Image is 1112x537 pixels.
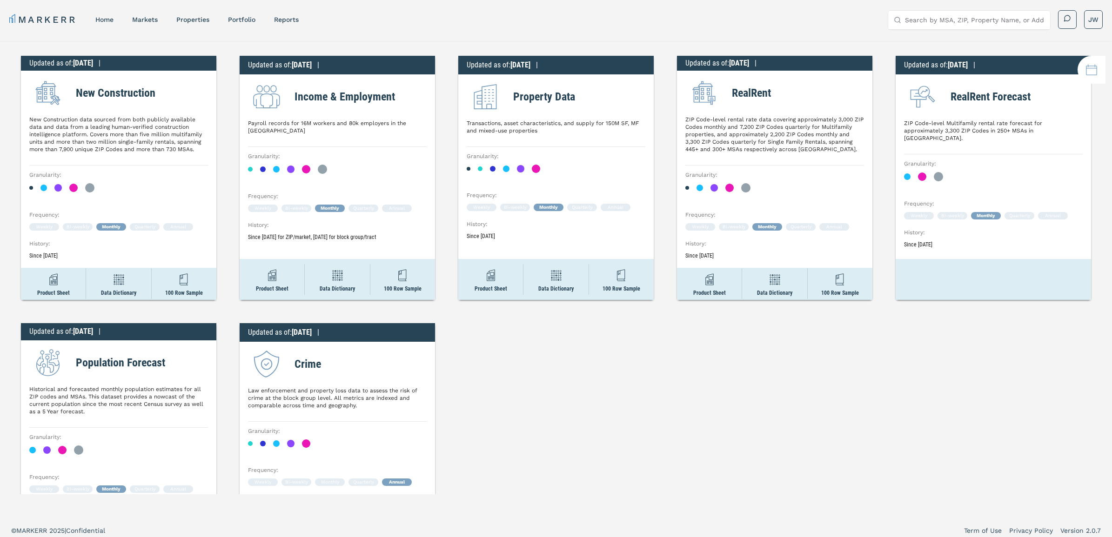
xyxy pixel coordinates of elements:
h3: Granularity : [29,433,208,441]
img: Income & Employment [248,78,285,115]
div: Weekly [685,223,715,231]
h3: Granularity : [248,427,427,435]
p: New Construction data sourced from both publicly available data and data from a leading human-ver... [29,116,208,153]
h2: Income & Employment [295,88,395,105]
img: Crime [248,345,285,383]
p: Data Dictionary [538,285,574,292]
span: [DATE] [292,328,312,337]
input: Search by MSA, ZIP, Property Name, or Address [905,11,1045,29]
img: sheet [45,271,62,288]
h3: History : [467,220,645,228]
h3: Frequency : [904,200,1083,207]
img: dict [548,267,564,284]
div: Quarterly [1005,212,1034,219]
div: Weekly [467,204,496,211]
h3: Granularity : [685,171,864,179]
p: Product Sheet [475,285,507,292]
img: New Construction [29,74,67,112]
h3: Frequency : [685,211,864,219]
h3: Frequency : [248,466,427,474]
p: Product Sheet [693,290,726,296]
p: 100 Row Sample [165,290,203,296]
p: Data Dictionary [320,285,355,292]
img: sample [831,271,848,288]
p: 100 Row Sample [821,290,859,296]
div: Annual [601,204,630,211]
div: Annual [382,478,412,486]
img: sheet [482,267,499,284]
a: markets [132,16,158,23]
div: Weekly [29,223,59,231]
img: dict [329,267,346,284]
div: | [99,58,100,69]
button: JW [1084,10,1103,29]
h3: Frequency : [248,192,427,200]
h3: History : [904,229,1083,236]
div: Quarterly [786,223,816,231]
p: Transactions, asset characteristics, and supply for 150M SF, MF and mixed-use properties [467,119,645,134]
h3: Granularity : [904,160,1083,167]
a: home [95,16,114,23]
span: Updated as of : [29,327,73,336]
img: sheet [264,267,281,284]
p: Historical and forecasted monthly population estimates for all ZIP codes and MSAs. This dataset p... [29,385,208,415]
span: [DATE] [510,60,530,69]
img: sample [394,267,411,284]
img: dict [766,271,783,288]
p: Law enforcement and property loss data to assess the risk of crime at the block group level. All ... [248,387,427,409]
img: logo [1086,64,1098,76]
div: Quarterly [348,478,378,486]
span: 2025 | [49,527,66,534]
h3: Frequency : [29,211,208,219]
div: Annual [163,485,193,493]
p: ZIP Code-level rental rate data covering approximately 3,000 ZIP Codes monthly and 7,200 ZIP Code... [685,116,864,153]
img: RealRent Forecast [904,78,941,115]
p: Since [DATE] [904,241,1083,248]
h2: RealRent [732,85,771,101]
a: properties [176,16,209,23]
div: Annual [382,205,412,212]
h3: History : [248,221,427,229]
a: Privacy Policy [1009,526,1053,535]
p: Data Dictionary [757,290,792,296]
p: ZIP Code-level Multifamily rental rate forecast for approximately 3,300 ZIP Codes in 250+ MSAs in... [904,119,1083,142]
h2: Crime [295,356,321,372]
h2: Property Data [513,88,575,105]
span: [DATE] [292,60,312,69]
span: MARKERR [16,527,49,534]
div: | [317,327,319,338]
div: Monthly [971,212,1001,219]
h3: Granularity : [248,152,427,160]
div: Quarterly [567,204,597,211]
div: Annual [819,223,849,231]
h3: History : [29,240,208,247]
div: Bi-weekly [719,223,749,231]
h3: Frequency : [467,192,645,199]
p: Data Dictionary [101,290,136,296]
div: Quarterly [130,223,160,231]
a: reports [274,16,299,23]
h3: Granularity : [467,152,645,160]
h3: Frequency : [29,473,208,481]
div: Bi-weekly [500,204,530,211]
div: Monthly [315,478,345,486]
div: Bi-weekly [63,223,93,231]
div: Weekly [904,212,934,219]
span: Confidential [66,527,105,534]
span: JW [1088,15,1099,24]
a: Term of Use [964,526,1002,535]
div: | [99,326,100,337]
span: Updated as of : [248,328,292,337]
p: Since [DATE] for ZIP/market, [DATE] for block group/tract [248,233,427,241]
span: Updated as of : [904,60,948,69]
div: Quarterly [348,205,378,212]
div: Annual [1038,212,1068,219]
span: Updated as of : [467,60,510,69]
div: | [317,60,319,71]
div: Monthly [315,205,345,212]
div: Weekly [248,478,278,486]
a: Version 2.0.7 [1060,526,1101,535]
p: 100 Row Sample [384,285,422,292]
p: 100 Row Sample [603,285,640,292]
img: dict [110,271,127,288]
